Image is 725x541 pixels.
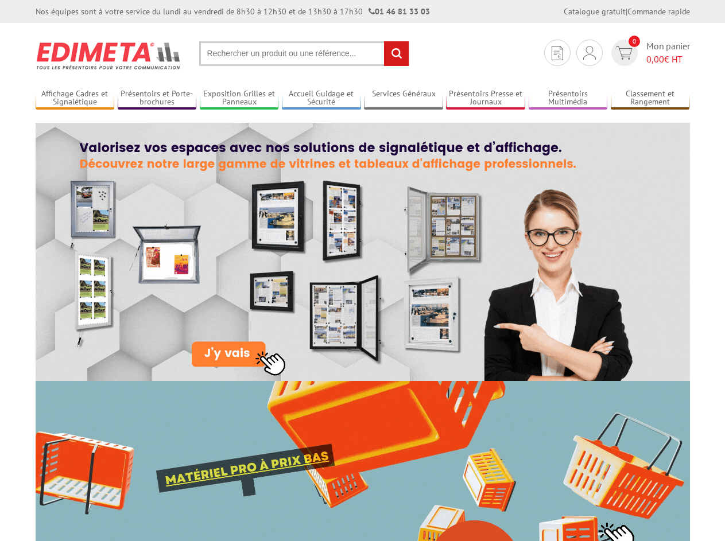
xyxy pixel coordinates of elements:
[608,40,690,66] a: devis rapide 0 Mon panier 0,00€ HT
[384,41,409,66] input: rechercher
[616,46,633,60] img: devis rapide
[529,89,608,108] a: Présentoirs Multimédia
[36,6,430,17] div: Nos équipes sont à votre service du lundi au vendredi de 8h30 à 12h30 et de 13h30 à 17h30
[446,89,525,108] a: Présentoirs Presse et Journaux
[627,6,690,17] a: Commande rapide
[611,89,690,108] a: Classement et Rangement
[564,6,690,17] div: |
[564,6,626,17] a: Catalogue gratuit
[369,6,430,17] strong: 01 46 81 33 03
[199,41,409,66] input: Rechercher un produit ou une référence...
[646,53,664,65] span: 0,00
[364,89,443,108] a: Services Généraux
[646,40,690,66] span: Mon panier
[36,89,115,108] a: Affichage Cadres et Signalétique
[552,46,563,60] img: devis rapide
[36,34,182,77] img: Présentoir, panneau, stand - Edimeta - PLV, affichage, mobilier bureau, entreprise
[646,53,690,66] span: € HT
[118,89,197,108] a: Présentoirs et Porte-brochures
[583,46,596,60] img: devis rapide
[200,89,279,108] a: Exposition Grilles et Panneaux
[629,36,640,47] span: 0
[282,89,361,108] a: Accueil Guidage et Sécurité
